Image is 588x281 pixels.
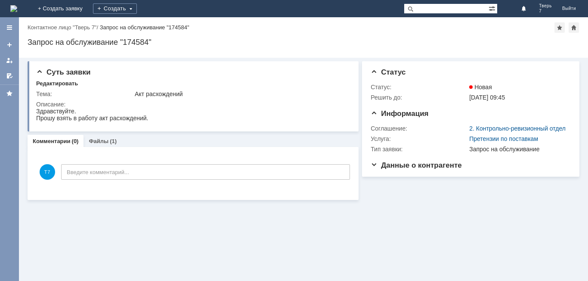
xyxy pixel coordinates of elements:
span: Тверь [539,3,552,9]
a: Претензии по поставкам [469,135,538,142]
span: Расширенный поиск [489,4,497,12]
div: Описание: [36,101,349,108]
a: Файлы [89,138,108,144]
a: Перейти на домашнюю страницу [10,5,17,12]
div: / [28,24,100,31]
div: Тип заявки: [371,146,467,153]
a: Контактное лицо "Тверь 7" [28,24,96,31]
div: Добавить в избранное [554,22,565,33]
div: Редактировать [36,80,78,87]
div: Запрос на обслуживание "174584" [28,38,579,47]
div: Создать [93,3,137,14]
span: Новая [469,84,492,91]
span: [DATE] 09:45 [469,94,505,101]
div: Соглашение: [371,125,467,132]
span: 7 [539,9,552,14]
div: Статус: [371,84,467,91]
a: Комментарии [33,138,71,144]
div: Запрос на обслуживание "174584" [100,24,189,31]
a: Мои заявки [3,53,16,67]
a: 2. Контрольно-ревизионный отдел [469,125,566,132]
div: Сделать домашней страницей [569,22,579,33]
span: Данные о контрагенте [371,161,462,169]
a: Создать заявку [3,38,16,52]
div: Запрос на обслуживание [469,146,567,153]
span: Информация [371,109,428,118]
span: Суть заявки [36,68,90,76]
div: Акт расхождений [135,91,347,97]
span: Статус [371,68,405,76]
div: Решить до: [371,94,467,101]
div: Услуга: [371,135,467,142]
a: Мои согласования [3,69,16,83]
div: (1) [110,138,117,144]
div: (0) [72,138,79,144]
span: Т7 [40,164,55,180]
div: Тема: [36,91,133,97]
img: logo [10,5,17,12]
